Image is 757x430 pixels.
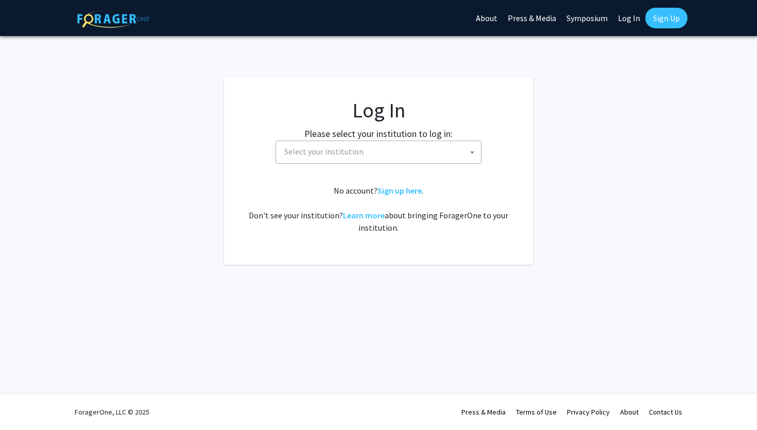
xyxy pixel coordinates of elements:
[280,141,481,162] span: Select your institution
[649,407,682,417] a: Contact Us
[343,210,385,220] a: Learn more about bringing ForagerOne to your institution
[75,394,149,430] div: ForagerOne, LLC © 2025
[77,10,149,28] img: ForagerOne Logo
[516,407,557,417] a: Terms of Use
[304,127,453,141] label: Please select your institution to log in:
[245,98,512,123] h1: Log In
[567,407,610,417] a: Privacy Policy
[620,407,639,417] a: About
[245,184,512,234] div: No account? . Don't see your institution? about bringing ForagerOne to your institution.
[276,141,481,164] span: Select your institution
[284,146,364,157] span: Select your institution
[461,407,506,417] a: Press & Media
[645,8,687,28] a: Sign Up
[377,185,422,196] a: Sign up here
[8,384,44,422] iframe: Chat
